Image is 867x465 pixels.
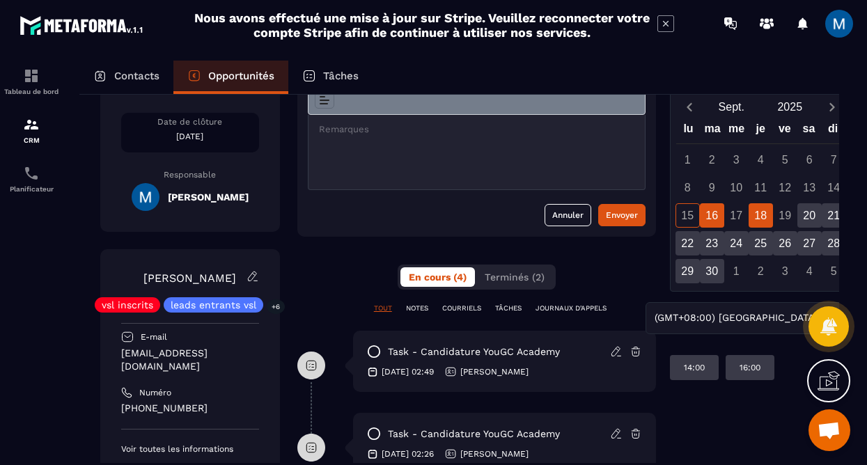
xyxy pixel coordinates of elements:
[3,155,59,203] a: schedulerschedulerPlanificateur
[675,175,700,200] div: 8
[822,203,846,228] div: 21
[701,119,725,143] div: ma
[171,300,256,310] p: leads entrants vsl
[442,304,481,313] p: COURRIELS
[382,366,434,377] p: [DATE] 02:49
[702,95,760,119] button: Open months overlay
[536,304,607,313] p: JOURNAUX D'APPELS
[460,366,529,377] p: [PERSON_NAME]
[143,271,236,285] a: [PERSON_NAME]
[676,119,845,283] div: Calendar wrapper
[23,165,40,182] img: scheduler
[740,362,760,373] p: 16:00
[819,97,845,116] button: Next month
[724,203,749,228] div: 17
[23,68,40,84] img: formation
[121,402,259,415] p: [PHONE_NUMBER]
[382,448,434,459] p: [DATE] 02:26
[676,119,701,143] div: lu
[675,203,700,228] div: 15
[3,185,59,193] p: Planificateur
[606,208,638,222] div: Envoyer
[700,148,724,172] div: 2
[409,271,467,283] span: En cours (4)
[3,106,59,155] a: formationformationCRM
[400,267,475,287] button: En cours (4)
[822,259,846,283] div: 5
[700,259,724,283] div: 30
[797,259,822,283] div: 4
[485,271,545,283] span: Terminés (2)
[684,362,705,373] p: 14:00
[773,203,797,228] div: 19
[773,175,797,200] div: 12
[19,13,145,38] img: logo
[749,231,773,255] div: 25
[822,148,846,172] div: 7
[675,148,700,172] div: 1
[406,304,428,313] p: NOTES
[388,427,560,441] p: task - Candidature YouGC Academy
[675,259,700,283] div: 29
[760,95,819,119] button: Open years overlay
[676,148,845,283] div: Calendar days
[797,148,822,172] div: 6
[23,116,40,133] img: formation
[288,61,373,94] a: Tâches
[749,175,773,200] div: 11
[749,203,773,228] div: 18
[724,148,749,172] div: 3
[476,267,553,287] button: Terminés (2)
[797,175,822,200] div: 13
[388,345,560,358] p: task - Candidature YouGC Academy
[3,88,59,95] p: Tableau de bord
[700,231,724,255] div: 23
[724,175,749,200] div: 10
[724,231,749,255] div: 24
[121,116,259,127] p: Date de clôture
[460,448,529,459] p: [PERSON_NAME]
[749,148,773,172] div: 4
[797,119,821,143] div: sa
[121,347,259,373] p: [EMAIL_ADDRESS][DOMAIN_NAME]
[173,61,288,94] a: Opportunités
[724,259,749,283] div: 1
[822,175,846,200] div: 14
[822,231,846,255] div: 28
[773,119,797,143] div: ve
[3,136,59,144] p: CRM
[208,70,274,82] p: Opportunités
[545,204,591,226] button: Annuler
[598,204,646,226] button: Envoyer
[194,10,650,40] h2: Nous avons effectué une mise à jour sur Stripe. Veuillez reconnecter votre compte Stripe afin de ...
[773,148,797,172] div: 5
[139,387,171,398] p: Numéro
[749,119,773,143] div: je
[651,310,820,326] span: (GMT+08:00) [GEOGRAPHIC_DATA]
[797,203,822,228] div: 20
[374,304,392,313] p: TOUT
[121,443,259,455] p: Voir toutes les informations
[773,259,797,283] div: 3
[79,61,173,94] a: Contacts
[773,231,797,255] div: 26
[3,57,59,106] a: formationformationTableau de bord
[724,119,749,143] div: me
[821,119,845,143] div: di
[121,170,259,180] p: Responsable
[141,331,167,342] p: E-mail
[168,191,249,203] h5: [PERSON_NAME]
[676,97,702,116] button: Previous month
[121,131,259,142] p: [DATE]
[749,259,773,283] div: 2
[797,231,822,255] div: 27
[114,70,159,82] p: Contacts
[700,203,724,228] div: 16
[809,409,850,451] div: Ouvrir le chat
[102,300,153,310] p: vsl inscrits
[646,302,850,334] div: Search for option
[495,304,522,313] p: TÂCHES
[323,70,359,82] p: Tâches
[700,175,724,200] div: 9
[675,231,700,255] div: 22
